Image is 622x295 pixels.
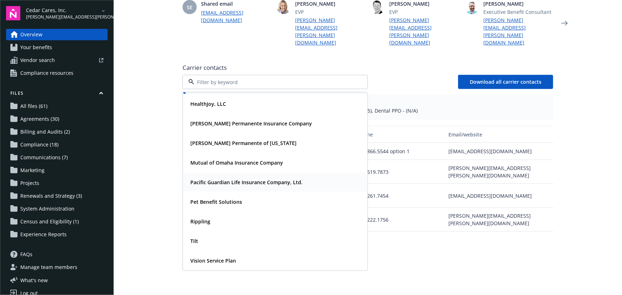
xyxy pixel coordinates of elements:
[6,100,108,112] a: All files (61)
[20,249,32,260] span: FAQs
[354,184,446,208] div: 770.261.7454
[20,190,82,202] span: Renewals and Strategy (3)
[354,208,446,232] div: 925.222.1756
[20,165,45,176] span: Marketing
[483,8,553,16] span: Executive Benefit Consultant
[6,42,108,53] a: Your benefits
[190,238,198,244] strong: Tilt
[20,139,58,150] span: Compliance (18)
[6,262,108,273] a: Manage team members
[99,6,108,15] a: arrowDropDown
[20,67,73,79] span: Compliance resources
[190,257,236,264] strong: Vision Service Plan
[6,177,108,189] a: Projects
[559,17,570,29] a: Next
[354,143,446,160] div: 800.866.5544 option 1
[458,75,553,89] button: Download all carrier contacts
[20,42,52,53] span: Your benefits
[295,8,365,16] span: EVP
[20,126,70,138] span: Billing and Audits (2)
[20,177,39,189] span: Projects
[26,6,99,14] span: Cedar Cares, Inc.
[201,9,271,24] a: [EMAIL_ADDRESS][DOMAIN_NAME]
[6,229,108,240] a: Experience Reports
[20,29,42,40] span: Overview
[20,229,67,240] span: Experience Reports
[446,126,553,143] button: Email/website
[446,160,553,184] div: [PERSON_NAME][EMAIL_ADDRESS][PERSON_NAME][DOMAIN_NAME]
[6,55,108,66] a: Vendor search
[446,143,553,160] div: [EMAIL_ADDRESS][DOMAIN_NAME]
[190,159,283,166] strong: Mutual of Omaha Insurance Company
[449,131,550,138] div: Email/website
[190,218,210,225] strong: Rippling
[190,120,312,127] strong: [PERSON_NAME] Permanente Insurance Company
[6,190,108,202] a: Renewals and Strategy (3)
[20,216,79,227] span: Census and Eligibility (1)
[6,90,108,99] button: Files
[20,152,68,163] span: Communications (7)
[6,216,108,227] a: Census and Eligibility (1)
[20,262,77,273] span: Manage team members
[187,4,192,11] span: SE
[446,184,553,208] div: [EMAIL_ADDRESS][DOMAIN_NAME]
[446,208,553,232] div: [PERSON_NAME][EMAIL_ADDRESS][PERSON_NAME][DOMAIN_NAME]
[6,6,20,20] img: navigator-logo.svg
[470,78,541,85] span: Download all carrier contacts
[6,165,108,176] a: Marketing
[190,179,303,186] strong: Pacific Guardian Life Insurance Company, Ltd.
[20,55,55,66] span: Vendor search
[188,100,548,107] span: Plan types
[6,249,108,260] a: FAQs
[483,16,553,46] a: [PERSON_NAME][EMAIL_ADDRESS][PERSON_NAME][DOMAIN_NAME]
[6,67,108,79] a: Compliance resources
[20,203,74,214] span: System Administration
[6,203,108,214] a: System Administration
[6,152,108,163] a: Communications (7)
[183,63,553,72] span: Carrier contacts
[6,276,59,284] button: What's new
[190,198,242,205] strong: Pet Benefit Solutions
[389,16,459,46] a: [PERSON_NAME][EMAIL_ADDRESS][PERSON_NAME][DOMAIN_NAME]
[194,78,353,86] input: Filter by keyword
[357,131,443,138] div: Phone
[6,113,108,125] a: Agreements (30)
[20,113,59,125] span: Agreements (30)
[389,8,459,16] span: EVP
[354,160,446,184] div: 925.519.7873
[354,126,446,143] button: Phone
[6,29,108,40] a: Overview
[20,276,48,284] span: What ' s new
[20,100,47,112] span: All files (61)
[295,16,365,46] a: [PERSON_NAME][EMAIL_ADDRESS][PERSON_NAME][DOMAIN_NAME]
[190,100,226,107] strong: HealthJoy, LLC
[6,139,108,150] a: Compliance (18)
[26,14,99,20] span: [PERSON_NAME][EMAIL_ADDRESS][PERSON_NAME][DOMAIN_NAME]
[26,6,108,20] button: Cedar Cares, Inc.[PERSON_NAME][EMAIL_ADDRESS][PERSON_NAME][DOMAIN_NAME]arrowDropDown
[6,126,108,138] a: Billing and Audits (2)
[190,140,297,146] strong: [PERSON_NAME] Permanente of [US_STATE]
[188,107,548,114] span: Medical PPO - (00655315), HDHP PPO - (00655315), Medical HMO - (00655315), Dental PPO - (N/A)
